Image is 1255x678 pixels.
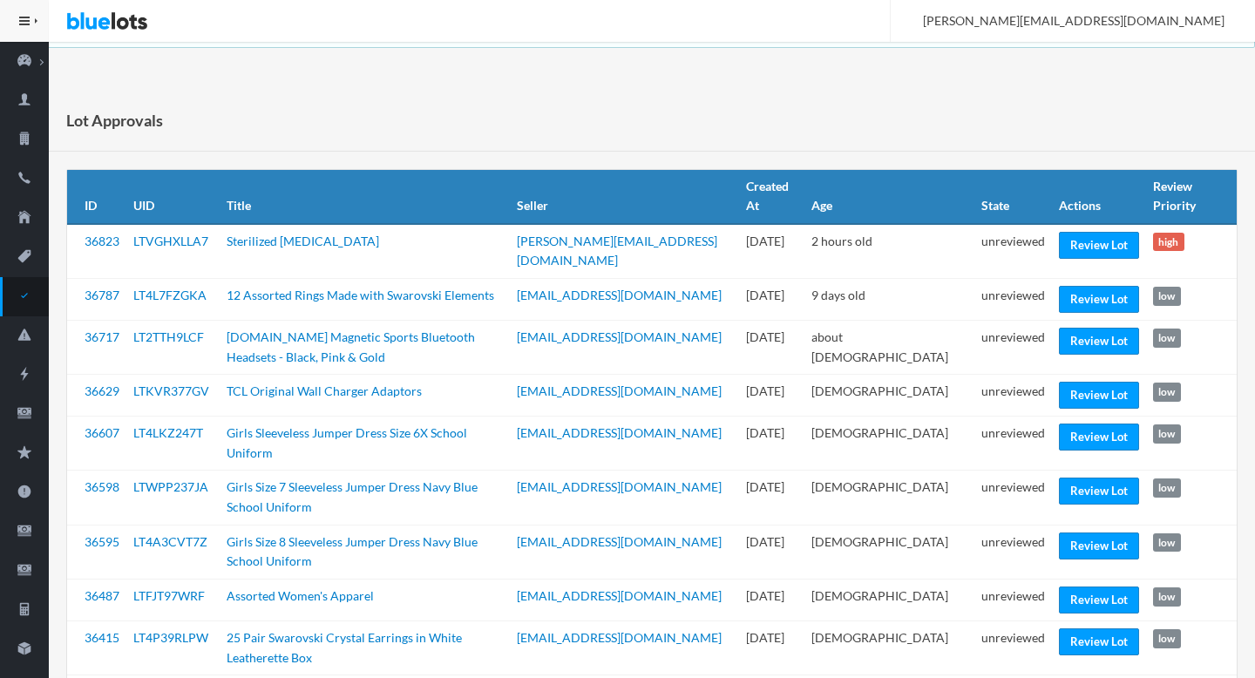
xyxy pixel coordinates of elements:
[739,224,804,279] td: [DATE]
[1153,287,1181,306] span: low
[85,425,119,440] a: 36607
[1153,629,1181,648] span: low
[1153,233,1184,252] span: high
[804,224,974,279] td: 2 hours old
[1059,328,1139,355] a: Review Lot
[227,534,478,569] a: Girls Size 8 Sleeveless Jumper Dress Navy Blue School Uniform
[517,425,722,440] a: [EMAIL_ADDRESS][DOMAIN_NAME]
[974,417,1052,471] td: unreviewed
[66,107,163,133] h1: Lot Approvals
[227,425,467,460] a: Girls Sleeveless Jumper Dress Size 6X School Uniform
[85,234,119,248] a: 36823
[517,383,722,398] a: [EMAIL_ADDRESS][DOMAIN_NAME]
[85,329,119,344] a: 36717
[1153,383,1181,402] span: low
[126,170,220,224] th: UID
[739,417,804,471] td: [DATE]
[804,471,974,525] td: [DEMOGRAPHIC_DATA]
[1052,170,1146,224] th: Actions
[133,288,207,302] a: LT4L7FZGKA
[1146,170,1237,224] th: Review Priority
[804,620,974,675] td: [DEMOGRAPHIC_DATA]
[974,579,1052,620] td: unreviewed
[85,534,119,549] a: 36595
[974,471,1052,525] td: unreviewed
[739,525,804,579] td: [DATE]
[85,288,119,302] a: 36787
[1153,587,1181,607] span: low
[974,375,1052,417] td: unreviewed
[974,321,1052,375] td: unreviewed
[227,479,478,514] a: Girls Size 7 Sleeveless Jumper Dress Navy Blue School Uniform
[510,170,739,224] th: Seller
[85,630,119,645] a: 36415
[974,224,1052,279] td: unreviewed
[517,630,722,645] a: [EMAIL_ADDRESS][DOMAIN_NAME]
[1059,586,1139,614] a: Review Lot
[739,375,804,417] td: [DATE]
[67,170,126,224] th: ID
[227,588,374,603] a: Assorted Women's Apparel
[1059,232,1139,259] a: Review Lot
[517,534,722,549] a: [EMAIL_ADDRESS][DOMAIN_NAME]
[85,383,119,398] a: 36629
[517,479,722,494] a: [EMAIL_ADDRESS][DOMAIN_NAME]
[804,321,974,375] td: about [DEMOGRAPHIC_DATA]
[133,329,204,344] a: LT2TTH9LCF
[133,479,208,494] a: LTWPP237JA
[1153,533,1181,553] span: low
[133,425,203,440] a: LT4LKZ247T
[974,620,1052,675] td: unreviewed
[804,375,974,417] td: [DEMOGRAPHIC_DATA]
[133,534,207,549] a: LT4A3CVT7Z
[517,288,722,302] a: [EMAIL_ADDRESS][DOMAIN_NAME]
[1153,478,1181,498] span: low
[133,588,205,603] a: LTFJT97WRF
[739,620,804,675] td: [DATE]
[1153,424,1181,444] span: low
[1153,329,1181,348] span: low
[804,579,974,620] td: [DEMOGRAPHIC_DATA]
[133,383,209,398] a: LTKVR377GV
[517,234,717,268] a: [PERSON_NAME][EMAIL_ADDRESS][DOMAIN_NAME]
[220,170,510,224] th: Title
[133,234,208,248] a: LTVGHXLLA7
[1059,628,1139,655] a: Review Lot
[804,525,974,579] td: [DEMOGRAPHIC_DATA]
[227,630,462,665] a: 25 Pair Swarovski Crystal Earrings in White Leatherette Box
[739,471,804,525] td: [DATE]
[739,579,804,620] td: [DATE]
[227,329,475,364] a: [DOMAIN_NAME] Magnetic Sports Bluetooth Headsets - Black, Pink & Gold
[1059,424,1139,451] a: Review Lot
[739,170,804,224] th: Created At
[227,383,422,398] a: TCL Original Wall Charger Adaptors
[904,13,1224,28] span: [PERSON_NAME][EMAIL_ADDRESS][DOMAIN_NAME]
[974,525,1052,579] td: unreviewed
[517,588,722,603] a: [EMAIL_ADDRESS][DOMAIN_NAME]
[804,279,974,321] td: 9 days old
[1059,382,1139,409] a: Review Lot
[739,279,804,321] td: [DATE]
[85,479,119,494] a: 36598
[517,329,722,344] a: [EMAIL_ADDRESS][DOMAIN_NAME]
[133,630,208,645] a: LT4P39RLPW
[85,588,119,603] a: 36487
[1059,478,1139,505] a: Review Lot
[804,170,974,224] th: Age
[804,417,974,471] td: [DEMOGRAPHIC_DATA]
[227,234,379,248] a: Sterilized [MEDICAL_DATA]
[974,170,1052,224] th: State
[1059,532,1139,559] a: Review Lot
[739,321,804,375] td: [DATE]
[227,288,494,302] a: 12 Assorted Rings Made with Swarovski Elements
[1059,286,1139,313] a: Review Lot
[974,279,1052,321] td: unreviewed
